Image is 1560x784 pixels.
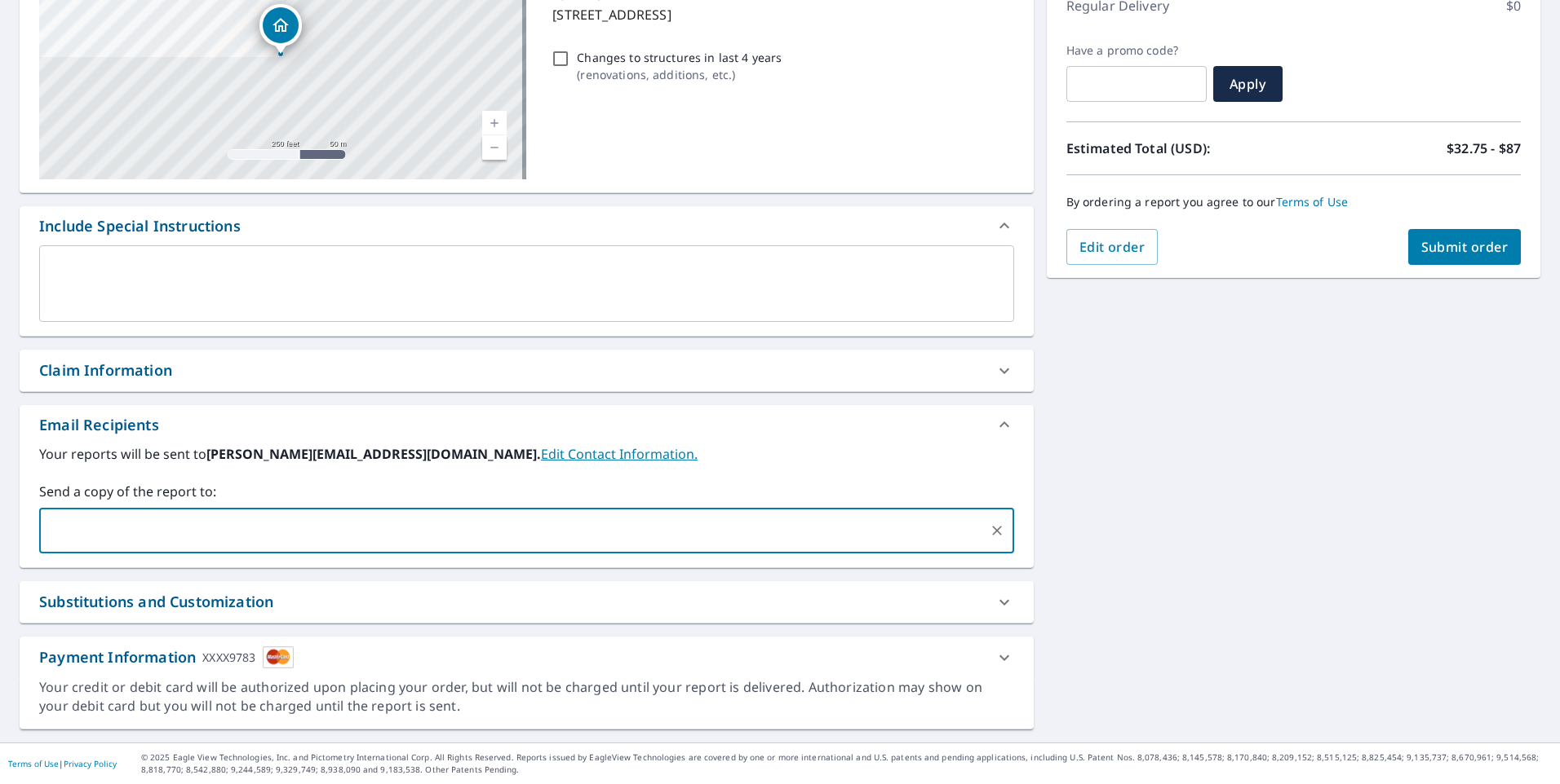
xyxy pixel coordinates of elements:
a: EditContactInfo [541,445,698,463]
a: Privacy Policy [64,758,117,769]
span: Edit order [1079,238,1146,256]
span: Apply [1226,75,1270,93]
div: Substitutions and Customization [39,591,273,613]
button: Apply [1213,66,1283,102]
div: Dropped pin, building 1, Residential property, 177 Main St Clinton, MA 01510 [259,4,302,55]
div: Claim Information [20,350,1034,391]
label: Send a copy of the report to: [39,482,1014,501]
div: XXXX9783 [202,646,255,668]
button: Clear [986,519,1008,542]
a: Terms of Use [8,758,59,769]
p: ( renovations, additions, etc. ) [577,66,782,83]
p: [STREET_ADDRESS] [552,5,1007,24]
label: Your reports will be sent to [39,444,1014,464]
div: Your credit or debit card will be authorized upon placing your order, but will not be charged unt... [39,678,1014,716]
p: © 2025 Eagle View Technologies, Inc. and Pictometry International Corp. All Rights Reserved. Repo... [141,751,1552,776]
div: Substitutions and Customization [20,581,1034,623]
p: Changes to structures in last 4 years [577,49,782,66]
div: Email Recipients [20,405,1034,444]
a: Current Level 17, Zoom In [482,111,507,135]
b: [PERSON_NAME][EMAIL_ADDRESS][DOMAIN_NAME]. [206,445,541,463]
img: cardImage [263,646,294,668]
button: Edit order [1066,229,1159,265]
div: Include Special Instructions [20,206,1034,245]
a: Terms of Use [1276,194,1349,209]
div: Claim Information [39,359,172,381]
span: Submit order [1421,238,1509,256]
p: Estimated Total (USD): [1066,139,1294,158]
div: Payment Information [39,646,294,668]
button: Submit order [1408,229,1522,265]
p: $32.75 - $87 [1447,139,1521,158]
div: Email Recipients [39,414,159,436]
div: Payment InformationXXXX9783cardImage [20,636,1034,678]
a: Current Level 17, Zoom Out [482,135,507,160]
label: Have a promo code? [1066,43,1207,58]
p: By ordering a report you agree to our [1066,195,1521,209]
p: | [8,759,117,769]
div: Include Special Instructions [39,215,241,237]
